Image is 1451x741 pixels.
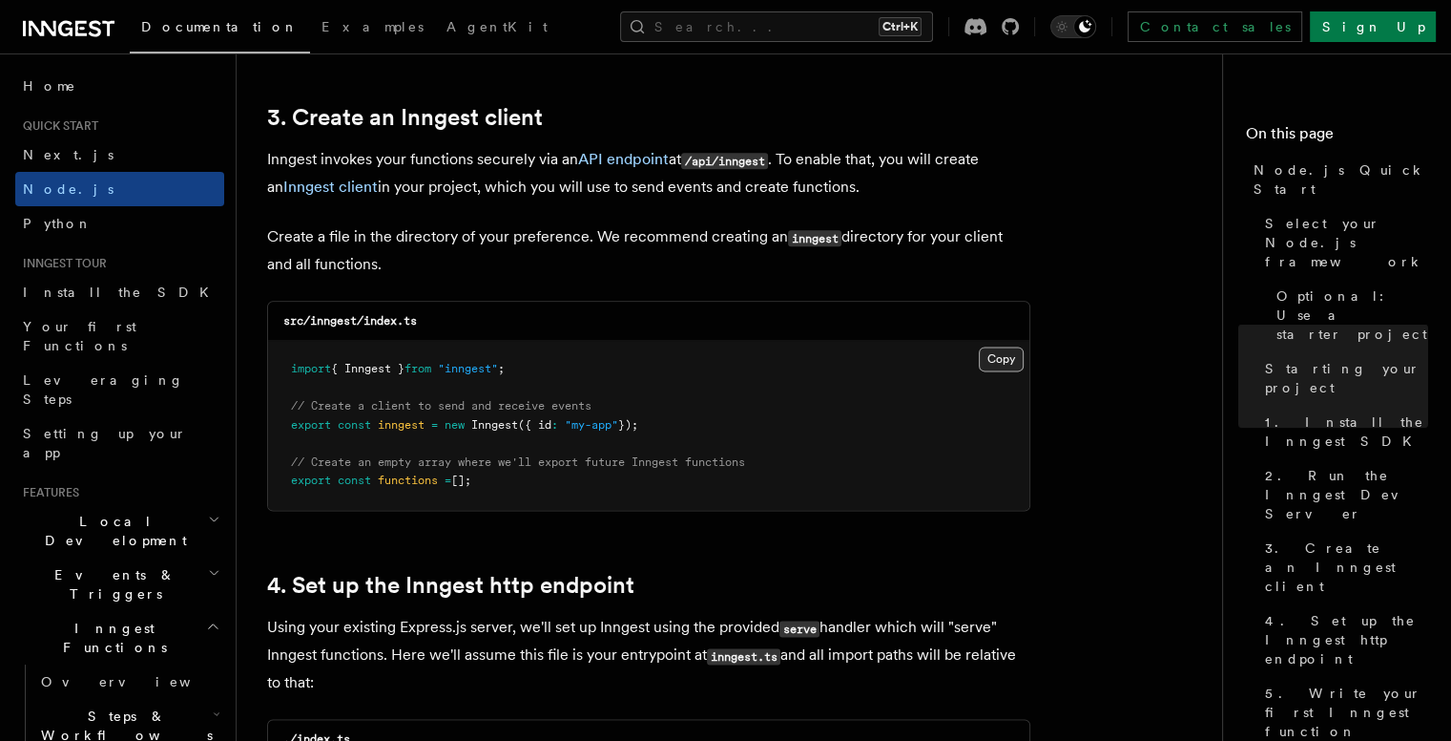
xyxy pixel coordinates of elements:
[1254,160,1428,199] span: Node.js Quick Start
[141,19,299,34] span: Documentation
[291,455,745,469] span: // Create an empty array where we'll export future Inngest functions
[1246,122,1428,153] h4: On this page
[1265,539,1428,596] span: 3. Create an Inngest client
[618,418,638,432] span: });
[431,418,438,432] span: =
[130,6,310,53] a: Documentation
[451,474,471,487] span: [];
[378,418,425,432] span: inngest
[979,347,1024,371] button: Copy
[283,314,417,328] code: src/inngest/index.ts
[15,256,107,271] span: Inngest tour
[23,181,114,197] span: Node.js
[435,6,559,52] a: AgentKit
[1265,413,1428,451] span: 1. Install the Inngest SDK
[15,138,224,172] a: Next.js
[551,418,558,432] span: :
[310,6,435,52] a: Examples
[1257,458,1428,531] a: 2. Run the Inngest Dev Server
[338,418,371,432] span: const
[518,418,551,432] span: ({ id
[1050,15,1096,38] button: Toggle dark mode
[331,362,404,375] span: { Inngest }
[15,485,79,500] span: Features
[1265,466,1428,523] span: 2. Run the Inngest Dev Server
[321,19,424,34] span: Examples
[1265,214,1428,271] span: Select your Node.js framework
[1310,11,1436,42] a: Sign Up
[267,104,543,131] a: 3. Create an Inngest client
[15,363,224,416] a: Leveraging Steps
[1257,531,1428,603] a: 3. Create an Inngest client
[1257,405,1428,458] a: 1. Install the Inngest SDK
[23,372,184,407] span: Leveraging Steps
[879,17,922,36] kbd: Ctrl+K
[15,69,224,103] a: Home
[404,362,431,375] span: from
[23,426,187,460] span: Setting up your app
[620,11,933,42] button: Search...Ctrl+K
[267,146,1030,201] p: Inngest invokes your functions securely via an at . To enable that, you will create an in your pr...
[1265,611,1428,668] span: 4. Set up the Inngest http endpoint
[565,418,618,432] span: "my-app"
[1265,684,1428,741] span: 5. Write your first Inngest function
[291,399,591,413] span: // Create a client to send and receive events
[15,416,224,470] a: Setting up your app
[578,150,669,168] a: API endpoint
[445,418,465,432] span: new
[779,621,819,637] code: serve
[15,118,98,134] span: Quick start
[41,674,238,689] span: Overview
[15,565,208,603] span: Events & Triggers
[1257,603,1428,676] a: 4. Set up the Inngest http endpoint
[471,418,518,432] span: Inngest
[291,474,331,487] span: export
[1269,279,1428,351] a: Optional: Use a starter project
[446,19,548,34] span: AgentKit
[291,418,331,432] span: export
[438,362,498,375] span: "inngest"
[1276,286,1428,344] span: Optional: Use a starter project
[1265,359,1428,397] span: Starting your project
[15,504,224,558] button: Local Development
[267,572,634,599] a: 4. Set up the Inngest http endpoint
[33,665,224,699] a: Overview
[788,230,841,246] code: inngest
[23,76,76,95] span: Home
[15,172,224,206] a: Node.js
[1246,153,1428,206] a: Node.js Quick Start
[378,474,438,487] span: functions
[267,614,1030,696] p: Using your existing Express.js server, we'll set up Inngest using the provided handler which will...
[23,147,114,162] span: Next.js
[498,362,505,375] span: ;
[1257,351,1428,405] a: Starting your project
[1257,206,1428,279] a: Select your Node.js framework
[15,512,208,550] span: Local Development
[15,558,224,611] button: Events & Triggers
[15,611,224,665] button: Inngest Functions
[15,309,224,363] a: Your first Functions
[1128,11,1302,42] a: Contact sales
[15,206,224,241] a: Python
[291,362,331,375] span: import
[445,474,451,487] span: =
[15,275,224,309] a: Install the SDK
[283,178,378,196] a: Inngest client
[15,619,206,657] span: Inngest Functions
[23,285,220,300] span: Install the SDK
[23,319,136,353] span: Your first Functions
[681,153,768,169] code: /api/inngest
[338,474,371,487] span: const
[707,648,780,665] code: inngest.ts
[267,223,1030,278] p: Create a file in the directory of your preference. We recommend creating an directory for your cl...
[23,216,93,231] span: Python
